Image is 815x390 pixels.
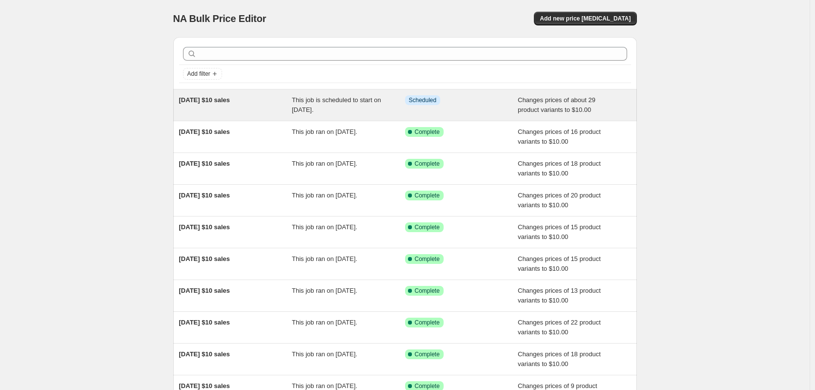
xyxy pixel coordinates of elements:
span: Complete [415,382,440,390]
span: Changes prices of 16 product variants to $10.00 [518,128,601,145]
span: NA Bulk Price Editor [173,13,266,24]
span: Changes prices of 18 product variants to $10.00 [518,350,601,368]
span: This job ran on [DATE]. [292,319,357,326]
span: [DATE] $10 sales [179,255,230,262]
span: [DATE] $10 sales [179,382,230,390]
button: Add new price [MEDICAL_DATA] [534,12,636,25]
span: Changes prices of 22 product variants to $10.00 [518,319,601,336]
span: [DATE] $10 sales [179,96,230,104]
span: Complete [415,255,440,263]
span: [DATE] $10 sales [179,160,230,167]
span: This job ran on [DATE]. [292,160,357,167]
span: [DATE] $10 sales [179,319,230,326]
span: [DATE] $10 sales [179,128,230,135]
span: Scheduled [409,96,437,104]
span: This job ran on [DATE]. [292,223,357,231]
span: Complete [415,287,440,295]
span: [DATE] $10 sales [179,223,230,231]
span: This job ran on [DATE]. [292,128,357,135]
span: [DATE] $10 sales [179,350,230,358]
button: Add filter [183,68,222,80]
span: Changes prices of 13 product variants to $10.00 [518,287,601,304]
span: Changes prices of 15 product variants to $10.00 [518,223,601,240]
span: This job ran on [DATE]. [292,255,357,262]
span: This job is scheduled to start on [DATE]. [292,96,381,113]
span: Complete [415,350,440,358]
span: This job ran on [DATE]. [292,350,357,358]
span: This job ran on [DATE]. [292,287,357,294]
span: Complete [415,128,440,136]
span: Changes prices of about 29 product variants to $10.00 [518,96,595,113]
span: [DATE] $10 sales [179,192,230,199]
span: Complete [415,160,440,168]
span: Changes prices of 18 product variants to $10.00 [518,160,601,177]
span: Changes prices of 15 product variants to $10.00 [518,255,601,272]
span: Complete [415,319,440,326]
span: This job ran on [DATE]. [292,192,357,199]
span: [DATE] $10 sales [179,287,230,294]
span: Complete [415,192,440,199]
span: Changes prices of 20 product variants to $10.00 [518,192,601,209]
span: Complete [415,223,440,231]
span: Add new price [MEDICAL_DATA] [540,15,631,22]
span: Add filter [187,70,210,78]
span: This job ran on [DATE]. [292,382,357,390]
